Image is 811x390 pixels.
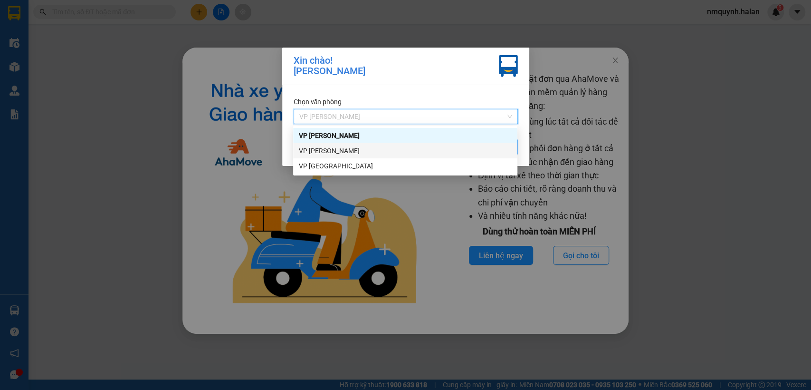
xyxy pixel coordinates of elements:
[299,146,512,156] div: VP [PERSON_NAME]
[293,128,517,143] div: VP Võ Chí Công
[499,55,518,77] img: vxr-icon
[299,109,512,124] span: VP Võ Chí Công
[294,97,518,107] div: Chọn văn phòng
[299,161,512,171] div: VP [GEOGRAPHIC_DATA]
[293,158,517,174] div: VP Tân Triều
[299,130,512,141] div: VP [PERSON_NAME]
[294,55,365,77] div: Xin chào! [PERSON_NAME]
[293,143,517,158] div: VP Nguyễn Trãi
